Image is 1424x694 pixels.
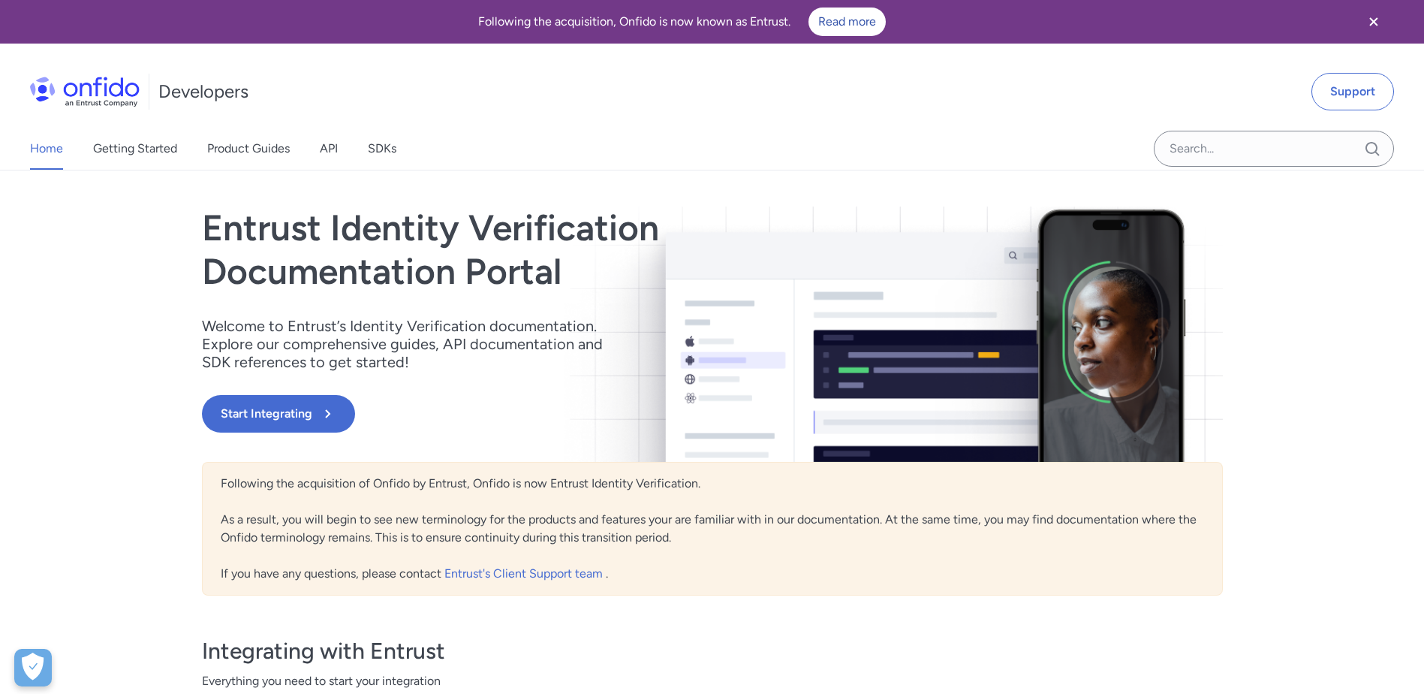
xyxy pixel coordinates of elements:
button: Start Integrating [202,395,355,433]
svg: Close banner [1365,13,1383,31]
div: Following the acquisition, Onfido is now known as Entrust. [18,8,1346,36]
div: Cookie Preferences [14,649,52,686]
button: Open Preferences [14,649,52,686]
a: SDKs [368,128,396,170]
h3: Integrating with Entrust [202,636,1223,666]
a: Entrust's Client Support team [444,566,606,581]
p: Welcome to Entrust’s Identity Verification documentation. Explore our comprehensive guides, API d... [202,317,622,371]
a: Read more [808,8,886,36]
h1: Developers [158,80,248,104]
h1: Entrust Identity Verification Documentation Portal [202,207,917,293]
img: Onfido Logo [30,77,140,107]
span: Everything you need to start your integration [202,672,1223,690]
button: Close banner [1346,3,1401,41]
a: Start Integrating [202,395,917,433]
input: Onfido search input field [1154,131,1394,167]
a: Support [1311,73,1394,110]
a: Getting Started [93,128,177,170]
a: Home [30,128,63,170]
a: Product Guides [207,128,290,170]
div: Following the acquisition of Onfido by Entrust, Onfido is now Entrust Identity Verification. As a... [202,462,1223,596]
a: API [320,128,338,170]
